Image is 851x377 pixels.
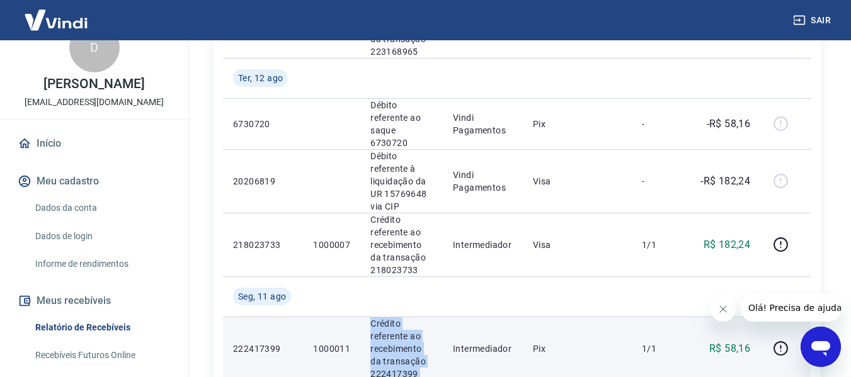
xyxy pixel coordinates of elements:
a: Recebíveis Futuros Online [30,342,173,368]
p: R$ 182,24 [704,237,751,252]
span: Seg, 11 ago [238,290,286,303]
p: Pix [533,118,622,130]
iframe: Mensagem da empresa [741,294,841,322]
p: Crédito referente ao recebimento da transação 218023733 [370,213,433,276]
img: Vindi [15,1,97,39]
span: Ter, 12 ago [238,72,283,84]
p: R$ 58,16 [709,341,750,356]
p: 20206819 [233,175,293,188]
p: Débito referente ao saque 6730720 [370,99,433,149]
a: Dados de login [30,223,173,249]
span: Olá! Precisa de ajuda? [8,9,106,19]
p: Visa [533,239,622,251]
a: Informe de rendimentos [30,251,173,277]
p: Intermediador [453,342,513,355]
div: D [69,22,120,72]
p: 1000007 [313,239,350,251]
iframe: Fechar mensagem [711,296,736,322]
a: Início [15,130,173,157]
p: 1000011 [313,342,350,355]
p: Intermediador [453,239,513,251]
p: -R$ 58,16 [707,116,751,132]
p: Pix [533,342,622,355]
button: Sair [791,9,836,32]
p: 1/1 [642,342,679,355]
p: [PERSON_NAME] [43,77,144,91]
button: Meu cadastro [15,167,173,195]
iframe: Botão para abrir a janela de mensagens [801,327,841,367]
a: Relatório de Recebíveis [30,315,173,340]
p: 222417399 [233,342,293,355]
p: 6730720 [233,118,293,130]
p: - [642,118,679,130]
p: Débito referente à liquidação da UR 15769648 via CIP [370,150,433,213]
p: 218023733 [233,239,293,251]
button: Meus recebíveis [15,287,173,315]
a: Dados da conta [30,195,173,221]
p: Vindi Pagamentos [453,111,513,137]
p: Vindi Pagamentos [453,169,513,194]
p: Visa [533,175,622,188]
p: - [642,175,679,188]
p: [EMAIL_ADDRESS][DOMAIN_NAME] [25,96,164,109]
p: -R$ 182,24 [700,174,750,189]
p: 1/1 [642,239,679,251]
